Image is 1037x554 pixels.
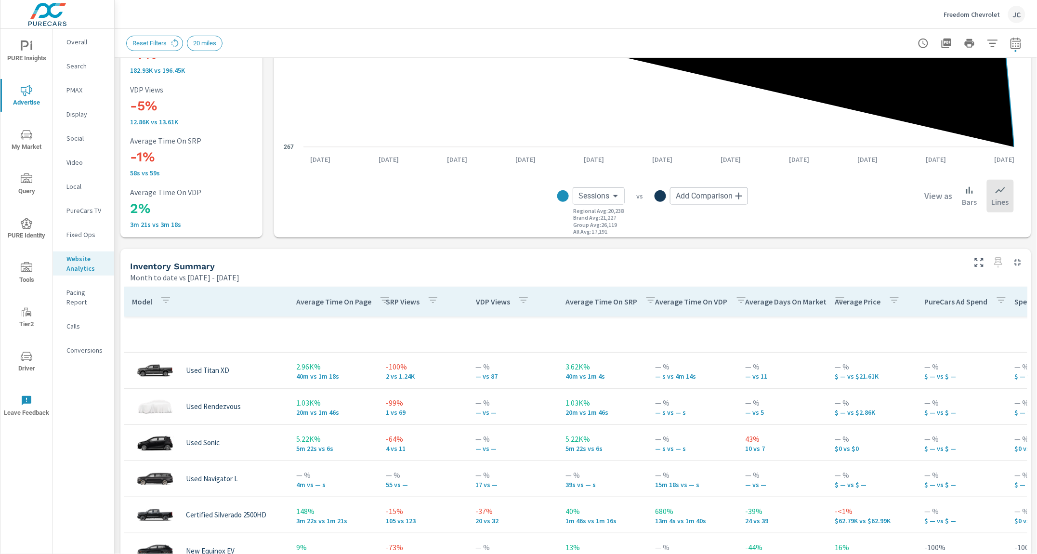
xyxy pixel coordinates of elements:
[3,218,50,241] span: PURE Identity
[53,343,114,357] div: Conversions
[130,188,257,197] p: Average Time On VDP
[656,445,730,452] p: — s vs — s
[656,409,730,416] p: — s vs — s
[835,541,909,553] p: 16%
[130,98,257,114] h3: -5%
[925,409,999,416] p: $ — vs $ —
[476,372,550,380] p: — vs 87
[565,481,640,488] p: 39s vs — s
[925,433,999,445] p: — %
[476,433,550,445] p: — %
[130,149,257,165] h3: -1%
[296,481,370,488] p: 4m vs — s
[53,155,114,170] div: Video
[53,285,114,309] div: Pacing Report
[53,107,114,121] div: Display
[714,155,748,164] p: [DATE]
[66,288,106,307] p: Pacing Report
[656,517,730,525] p: 13m 4s vs 1m 40s
[386,481,460,488] p: 55 vs —
[944,10,1000,19] p: Freedom Chevrolet
[3,306,50,330] span: Tier2
[835,433,909,445] p: — %
[296,505,370,517] p: 148%
[476,361,550,372] p: — %
[565,445,640,452] p: 5m 22s vs 6s
[835,469,909,481] p: — %
[835,445,909,452] p: $0 vs $0
[937,34,956,53] button: "Export Report to PDF"
[66,206,106,215] p: PureCars TV
[66,158,106,167] p: Video
[303,155,337,164] p: [DATE]
[835,372,909,380] p: $ — vs $21,611
[574,214,617,221] p: Brand Avg : 21,227
[925,469,999,481] p: — %
[656,469,730,481] p: — %
[565,397,640,409] p: 1.03K%
[130,169,257,177] p: 58s vs 59s
[386,372,460,380] p: 2 vs 1,240
[783,155,816,164] p: [DATE]
[835,397,909,409] p: — %
[745,372,819,380] p: — vs 11
[646,155,680,164] p: [DATE]
[578,191,609,201] span: Sessions
[565,297,637,306] p: Average Time On SRP
[386,541,460,553] p: -73%
[851,155,885,164] p: [DATE]
[186,475,238,483] p: Used Navigator L
[574,228,608,235] p: All Avg : 17,191
[476,505,550,517] p: -37%
[136,464,174,493] img: glamour
[476,297,510,306] p: VDP Views
[53,251,114,276] div: Website Analytics
[3,85,50,108] span: Advertise
[745,517,819,525] p: 24 vs 39
[925,191,953,201] h6: View as
[3,262,50,286] span: Tools
[835,361,909,372] p: — %
[476,481,550,488] p: 17 vs —
[372,155,406,164] p: [DATE]
[919,155,953,164] p: [DATE]
[925,505,999,517] p: — %
[66,109,106,119] p: Display
[66,61,106,71] p: Search
[745,433,819,445] p: 43%
[3,40,50,64] span: PURE Insights
[53,319,114,333] div: Calls
[573,187,625,205] div: Sessions
[962,196,977,208] p: Bars
[130,200,257,217] h3: 2%
[925,397,999,409] p: — %
[1008,6,1025,23] div: JC
[66,345,106,355] p: Conversions
[386,469,460,481] p: — %
[656,433,730,445] p: — %
[136,428,174,457] img: glamour
[296,372,370,380] p: 40m vs 1m 18s
[66,321,106,331] p: Calls
[745,541,819,553] p: -44%
[186,511,266,519] p: Certified Silverado 2500HD
[656,541,730,553] p: — %
[130,272,239,283] p: Month to date vs [DATE] - [DATE]
[565,361,640,372] p: 3.62K%
[745,297,827,306] p: Average Days On Market
[386,433,460,445] p: -64%
[656,397,730,409] p: — %
[1010,255,1025,270] button: Minimize Widget
[988,155,1022,164] p: [DATE]
[565,469,640,481] p: — %
[440,155,474,164] p: [DATE]
[476,445,550,452] p: — vs —
[66,85,106,95] p: PMAX
[3,173,50,197] span: Query
[386,297,420,306] p: SRP Views
[296,433,370,445] p: 5.22K%
[991,255,1006,270] span: Select a preset comparison range to save this widget
[835,481,909,488] p: $ — vs $ —
[130,85,257,94] p: VDP Views
[296,297,371,306] p: Average Time On Page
